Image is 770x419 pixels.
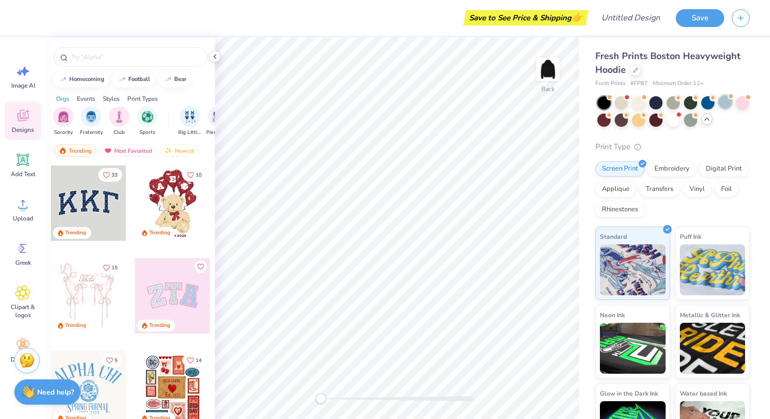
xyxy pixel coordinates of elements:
span: Glow in the Dark Ink [600,388,658,399]
button: filter button [178,106,202,136]
div: Trending [65,322,86,329]
div: Trending [149,322,170,329]
span: 5 [115,358,118,363]
input: Try "Alpha" [70,52,201,62]
button: Like [182,353,206,367]
img: Back [538,59,558,79]
div: Trending [54,145,96,157]
div: Events [77,94,95,103]
img: most_fav.gif [104,147,112,154]
span: Fraternity [80,129,103,136]
div: Digital Print [699,161,749,177]
img: Big Little Reveal Image [184,111,196,123]
div: Trending [149,229,170,237]
span: Neon Ink [600,310,625,320]
span: Minimum Order: 12 + [653,79,704,88]
span: Water based Ink [680,388,727,399]
span: Add Text [11,170,35,178]
div: Print Types [127,94,158,103]
button: football [113,72,155,87]
div: homecoming [69,76,104,82]
img: newest.gif [164,147,173,154]
button: filter button [206,106,230,136]
img: Puff Ink [680,244,746,295]
span: Sports [140,129,155,136]
span: 33 [112,173,118,178]
span: Clipart & logos [6,303,40,319]
div: bear [174,76,186,82]
button: Like [98,261,122,274]
span: Parent's Weekend [206,129,230,136]
img: Fraternity Image [86,111,97,123]
img: trend_line.gif [164,76,172,82]
div: filter for Sports [137,106,157,136]
span: # FP87 [630,79,648,88]
button: Like [182,168,206,182]
div: filter for Parent's Weekend [206,106,230,136]
span: Upload [13,214,33,222]
div: Rhinestones [595,202,645,217]
button: filter button [109,106,129,136]
button: filter button [137,106,157,136]
img: Sports Image [142,111,153,123]
span: Puff Ink [680,231,701,242]
span: Image AI [11,81,35,90]
div: Trending [65,229,86,237]
div: Screen Print [595,161,645,177]
span: 15 [112,265,118,270]
div: filter for Big Little Reveal [178,106,202,136]
button: filter button [53,106,73,136]
div: Applique [595,182,636,197]
div: Back [541,85,555,94]
button: Like [195,261,207,273]
div: football [128,76,150,82]
img: Neon Ink [600,323,666,374]
div: Newest [160,145,199,157]
div: Foil [714,182,738,197]
span: Standard [600,231,627,242]
div: Orgs [56,94,69,103]
div: Embroidery [648,161,696,177]
input: Untitled Design [593,8,668,28]
img: trend_line.gif [118,76,126,82]
img: Metallic & Glitter Ink [680,323,746,374]
div: Most Favorited [99,145,157,157]
div: Accessibility label [316,394,326,404]
div: Styles [103,94,120,103]
span: 14 [196,358,202,363]
span: Club [114,129,125,136]
img: Club Image [114,111,125,123]
div: Save to See Price & Shipping [466,10,586,25]
strong: Need help? [37,387,74,397]
button: Like [98,168,122,182]
button: Like [101,353,122,367]
div: filter for Fraternity [80,106,103,136]
img: Standard [600,244,666,295]
span: Decorate [11,355,35,364]
span: Big Little Reveal [178,129,202,136]
img: Parent's Weekend Image [212,111,224,123]
div: Transfers [639,182,680,197]
span: Greek [15,259,31,267]
span: Fresh Prints Boston Heavyweight Hoodie [595,50,740,76]
button: bear [158,72,191,87]
div: Print Type [595,141,750,153]
div: filter for Sorority [53,106,73,136]
span: 👉 [571,11,583,23]
button: homecoming [53,72,109,87]
span: Designs [12,126,34,134]
img: trend_line.gif [59,76,67,82]
span: 10 [196,173,202,178]
button: Save [676,9,724,27]
button: filter button [80,106,103,136]
div: Vinyl [683,182,711,197]
img: Sorority Image [58,111,69,123]
span: Metallic & Glitter Ink [680,310,740,320]
span: Sorority [54,129,73,136]
span: Fresh Prints [595,79,625,88]
img: trending.gif [59,147,67,154]
div: filter for Club [109,106,129,136]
